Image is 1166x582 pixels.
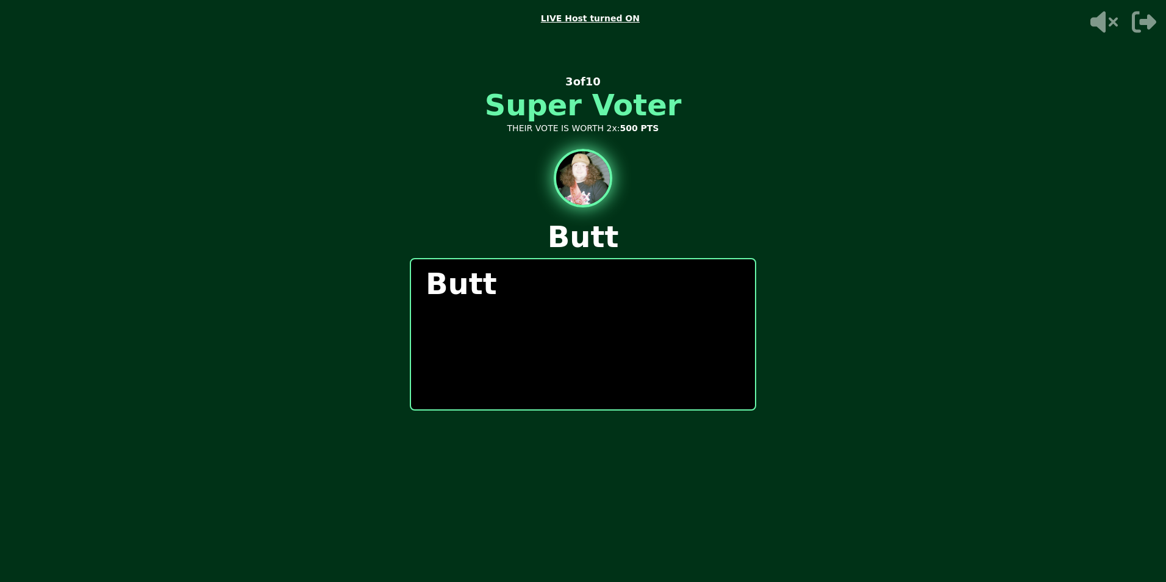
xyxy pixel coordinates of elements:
[565,73,601,90] p: 3 of 10
[541,12,640,24] span: LIVE Host turned ON
[426,269,740,298] p: Butt
[620,123,659,133] strong: 500 PTS
[548,222,619,251] p: Butt
[485,90,682,120] h1: Super Voter
[554,149,612,207] img: hot seat user avatar
[526,10,640,27] button: LIVE Host turned ON
[507,123,620,133] span: THEIR VOTE IS WORTH 2x:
